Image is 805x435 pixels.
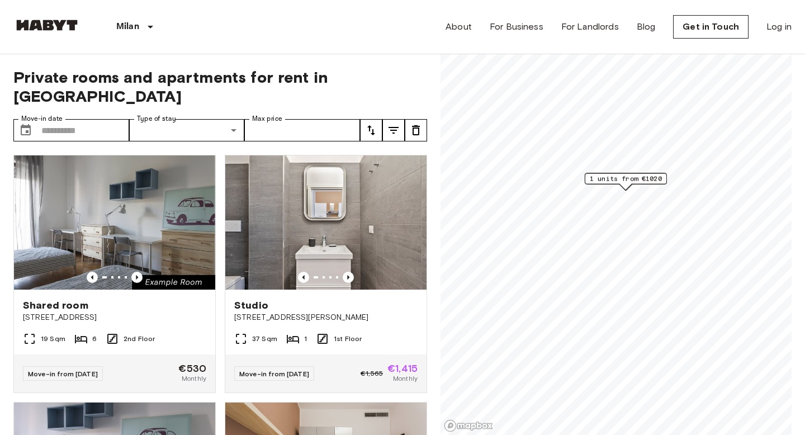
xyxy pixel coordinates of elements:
[444,419,493,432] a: Mapbox logo
[225,155,427,393] a: Marketing picture of unit IT-14-040-003-01HPrevious imagePrevious imageStudio[STREET_ADDRESS][PER...
[561,20,619,34] a: For Landlords
[23,312,206,323] span: [STREET_ADDRESS]
[178,363,206,373] span: €530
[13,155,216,393] a: Marketing picture of unit IT-14-029-003-04HPrevious imagePrevious imageShared room[STREET_ADDRESS...
[41,334,65,344] span: 19 Sqm
[225,155,427,290] img: Marketing picture of unit IT-14-040-003-01H
[116,20,139,34] p: Milan
[585,173,667,191] div: Map marker
[382,119,405,141] button: tune
[13,20,80,31] img: Habyt
[21,114,63,124] label: Move-in date
[137,114,176,124] label: Type of stay
[131,272,143,283] button: Previous image
[361,368,383,379] span: €1,565
[673,15,749,39] a: Get in Touch
[766,20,792,34] a: Log in
[234,312,418,323] span: [STREET_ADDRESS][PERSON_NAME]
[92,334,97,344] span: 6
[234,299,268,312] span: Studio
[360,119,382,141] button: tune
[87,272,98,283] button: Previous image
[23,299,88,312] span: Shared room
[446,20,472,34] a: About
[637,20,656,34] a: Blog
[587,173,665,191] div: Map marker
[14,155,215,290] img: Marketing picture of unit IT-14-029-003-04H
[28,370,98,378] span: Move-in from [DATE]
[490,20,543,34] a: For Business
[15,119,37,141] button: Choose date
[239,370,309,378] span: Move-in from [DATE]
[252,334,277,344] span: 37 Sqm
[387,363,418,373] span: €1,415
[252,114,282,124] label: Max price
[334,334,362,344] span: 1st Floor
[304,334,307,344] span: 1
[182,373,206,384] span: Monthly
[124,334,155,344] span: 2nd Floor
[13,68,427,106] span: Private rooms and apartments for rent in [GEOGRAPHIC_DATA]
[590,174,662,184] span: 1 units from €1020
[393,373,418,384] span: Monthly
[343,272,354,283] button: Previous image
[405,119,427,141] button: tune
[298,272,309,283] button: Previous image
